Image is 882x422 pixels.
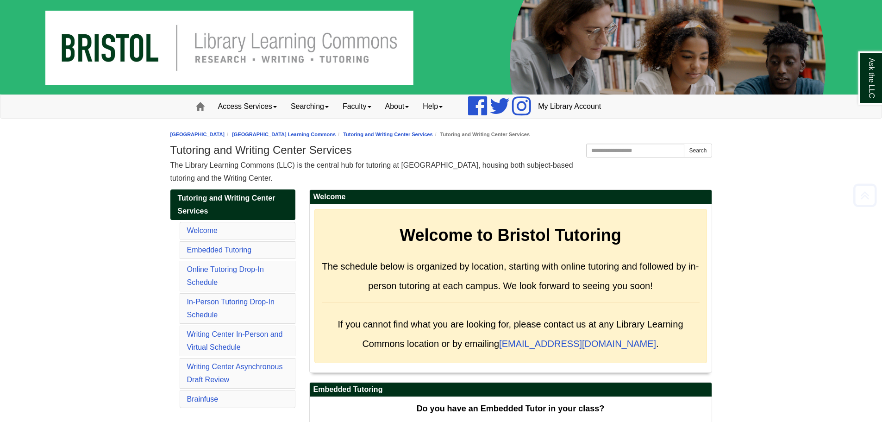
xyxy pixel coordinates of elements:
[416,95,450,118] a: Help
[310,383,712,397] h2: Embedded Tutoring
[531,95,608,118] a: My Library Account
[417,404,605,413] strong: Do you have an Embedded Tutor in your class?
[433,130,530,139] li: Tutoring and Writing Center Services
[322,261,699,291] span: The schedule below is organized by location, starting with online tutoring and followed by in-per...
[400,226,621,245] strong: Welcome to Bristol Tutoring
[170,130,712,139] nav: breadcrumb
[187,363,283,384] a: Writing Center Asynchronous Draft Review
[170,132,225,137] a: [GEOGRAPHIC_DATA]
[178,194,275,215] span: Tutoring and Writing Center Services
[336,95,378,118] a: Faculty
[232,132,336,137] a: [GEOGRAPHIC_DATA] Learning Commons
[170,161,573,182] span: The Library Learning Commons (LLC) is the central hub for tutoring at [GEOGRAPHIC_DATA], housing ...
[378,95,416,118] a: About
[187,395,219,403] a: Brainfuse
[343,132,432,137] a: Tutoring and Writing Center Services
[187,227,218,234] a: Welcome
[187,265,264,286] a: Online Tutoring Drop-In Schedule
[310,190,712,204] h2: Welcome
[187,298,275,319] a: In-Person Tutoring Drop-In Schedule
[284,95,336,118] a: Searching
[684,144,712,157] button: Search
[187,330,283,351] a: Writing Center In-Person and Virtual Schedule
[850,189,880,202] a: Back to Top
[170,144,712,157] h1: Tutoring and Writing Center Services
[187,246,252,254] a: Embedded Tutoring
[338,319,683,349] span: If you cannot find what you are looking for, please contact us at any Library Learning Commons lo...
[211,95,284,118] a: Access Services
[499,339,656,349] a: [EMAIL_ADDRESS][DOMAIN_NAME]
[170,189,295,220] a: Tutoring and Writing Center Services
